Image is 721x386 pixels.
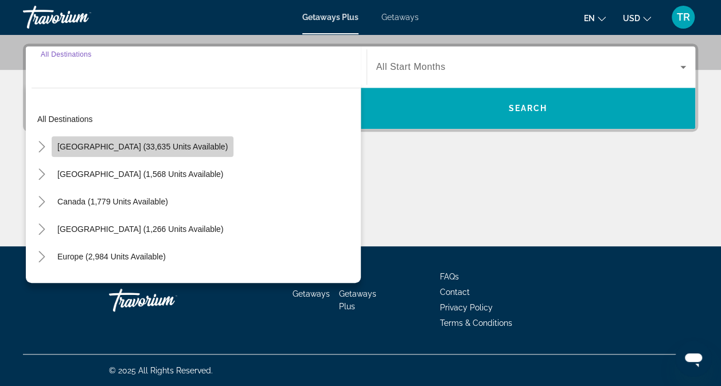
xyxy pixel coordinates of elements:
button: [GEOGRAPHIC_DATA] (1,266 units available) [52,219,229,239]
span: © 2025 All Rights Reserved. [109,366,213,375]
span: Canada (1,779 units available) [57,197,168,206]
button: User Menu [668,5,698,29]
a: Privacy Policy [440,303,493,312]
a: Getaways Plus [302,13,358,22]
span: All Destinations [41,50,92,58]
button: Europe (2,984 units available) [52,246,172,267]
button: [GEOGRAPHIC_DATA] (217 units available) [52,274,223,294]
a: Getaways Plus [339,289,376,311]
span: USD [623,14,640,23]
a: Travorium [109,283,224,317]
button: Search [361,88,696,129]
button: Toggle United States (33,635 units available) [32,137,52,157]
div: Search widget [26,46,695,129]
iframe: Button to launch messaging window [675,340,712,377]
span: [GEOGRAPHIC_DATA] (1,266 units available) [57,224,223,234]
a: FAQs [440,272,459,281]
span: Search [508,104,547,113]
a: Getaways [381,13,419,22]
button: Change language [584,10,606,26]
button: Toggle Australia (217 units available) [32,274,52,294]
button: Toggle Mexico (1,568 units available) [32,164,52,184]
button: Toggle Europe (2,984 units available) [32,247,52,267]
a: Terms & Conditions [440,318,512,328]
button: Toggle Caribbean & Atlantic Islands (1,266 units available) [32,219,52,239]
span: TR [677,11,690,23]
span: en [584,14,595,23]
span: [GEOGRAPHIC_DATA] (33,635 units available) [57,142,228,151]
button: Toggle Canada (1,779 units available) [32,192,52,212]
button: Canada (1,779 units available) [52,191,174,212]
button: All destinations [32,109,361,129]
button: Change currency [623,10,651,26]
span: All destinations [37,115,93,124]
button: [GEOGRAPHIC_DATA] (1,568 units available) [52,164,229,184]
a: Getaways [293,289,330,298]
span: All Start Months [376,62,446,72]
a: Contact [440,287,470,297]
span: [GEOGRAPHIC_DATA] (1,568 units available) [57,170,223,179]
button: [GEOGRAPHIC_DATA] (33,635 units available) [52,136,233,157]
span: Europe (2,984 units available) [57,252,166,261]
a: Travorium [23,2,138,32]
